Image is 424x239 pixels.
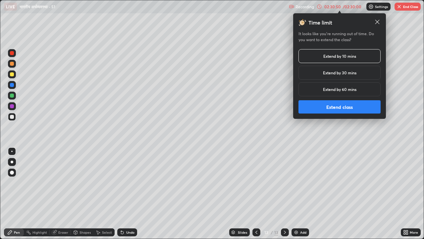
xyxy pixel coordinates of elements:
[293,230,299,235] img: add-slide-button
[295,4,314,9] p: Recording
[298,31,381,42] h5: It looks like you’re running out of time. Do you want to extend the class?
[397,4,402,9] img: end-class-cross
[6,4,15,9] p: LIVE
[323,5,342,9] div: 02:30:50
[274,229,278,235] div: 13
[395,3,421,11] button: End Class
[238,231,247,234] div: Slides
[323,70,356,76] h5: Extend by 30 mins
[342,5,362,9] div: / 02:30:00
[126,231,134,234] div: Undo
[79,231,91,234] div: Shapes
[323,53,356,59] h5: Extend by 10 mins
[289,4,294,9] img: recording.375f2c34.svg
[14,231,20,234] div: Pen
[375,5,388,8] p: Settings
[410,231,418,234] div: More
[271,230,273,234] div: /
[102,231,112,234] div: Select
[300,231,306,234] div: Add
[308,19,332,27] h3: Time limit
[368,4,374,9] img: class-settings-icons
[263,230,270,234] div: 13
[298,100,381,114] button: Extend class
[58,231,68,234] div: Eraser
[323,86,356,92] h5: Extend by 60 mins
[32,231,47,234] div: Highlight
[20,4,55,9] p: भारतीय अर्थव्यवस्था - 51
